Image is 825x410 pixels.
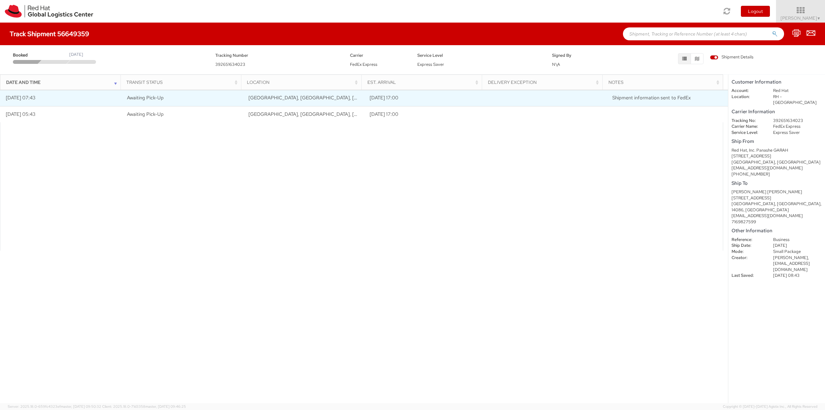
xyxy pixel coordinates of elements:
div: [GEOGRAPHIC_DATA], [GEOGRAPHIC_DATA], 14086, [GEOGRAPHIC_DATA] [732,201,822,213]
div: Delivery Exception [488,79,600,85]
input: Shipment, Tracking or Reference Number (at least 4 chars) [623,27,784,40]
h5: Signed By [552,53,610,58]
dt: Ship Date: [727,243,768,249]
div: [PERSON_NAME] [PERSON_NAME] [732,189,822,195]
dt: Tracking No: [727,118,768,124]
span: Shipment Details [710,54,753,60]
div: [EMAIL_ADDRESS][DOMAIN_NAME] [732,165,822,171]
dt: Creator: [727,255,768,261]
div: 7169827599 [732,219,822,225]
span: master, [DATE] 09:46:25 [145,404,186,409]
h5: Customer Information [732,79,822,85]
dt: Location: [727,94,768,100]
dt: Service Level: [727,130,768,136]
div: Notes [608,79,721,85]
h5: Ship From [732,139,822,144]
span: RALEIGH, NC, US [248,111,402,117]
h5: Carrier Information [732,109,822,115]
label: Shipment Details [710,54,753,61]
td: [DATE] 17:00 [364,106,486,122]
span: Copyright © [DATE]-[DATE] Agistix Inc., All Rights Reserved [723,404,817,409]
dt: Carrier Name: [727,124,768,130]
h5: Tracking Number [215,53,340,58]
span: N\A [552,62,560,67]
span: FedEx Express [350,62,377,67]
h5: Ship To [732,181,822,186]
div: Location [247,79,359,85]
div: [DATE] [69,52,83,58]
div: [STREET_ADDRESS] [732,195,822,201]
span: master, [DATE] 09:50:32 [61,404,101,409]
div: [EMAIL_ADDRESS][DOMAIN_NAME] [732,213,822,219]
span: RALEIGH, NC, US [248,95,402,101]
h5: Carrier [350,53,408,58]
span: [PERSON_NAME] [781,15,821,21]
div: Est. Arrival [367,79,480,85]
span: Booked [13,52,41,58]
span: Awaiting Pick-Up [127,95,164,101]
div: [STREET_ADDRESS] [732,153,822,159]
div: Red Hat, Inc. Panashe GARAH [732,147,822,154]
h5: Other Information [732,228,822,234]
h5: Service Level [417,53,542,58]
span: Awaiting Pick-Up [127,111,164,117]
span: 392651634023 [215,62,245,67]
span: Server: 2025.18.0-659fc4323ef [8,404,101,409]
span: ▼ [817,16,821,21]
h4: Track Shipment 56649359 [10,30,89,37]
span: [PERSON_NAME], [773,255,809,260]
button: Logout [741,6,770,17]
span: Shipment information sent to FedEx [612,95,691,101]
dt: Account: [727,88,768,94]
img: rh-logistics-00dfa346123c4ec078e1.svg [5,5,93,18]
dt: Reference: [727,237,768,243]
span: Client: 2025.18.0-71d3358 [102,404,186,409]
td: [DATE] 17:00 [364,90,486,106]
dt: Mode: [727,249,768,255]
div: Date and Time [6,79,119,85]
div: [GEOGRAPHIC_DATA], [GEOGRAPHIC_DATA] [732,159,822,165]
div: Transit Status [126,79,239,85]
dt: Last Saved: [727,273,768,279]
div: [PHONE_NUMBER] [732,171,822,177]
span: Express Saver [417,62,444,67]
